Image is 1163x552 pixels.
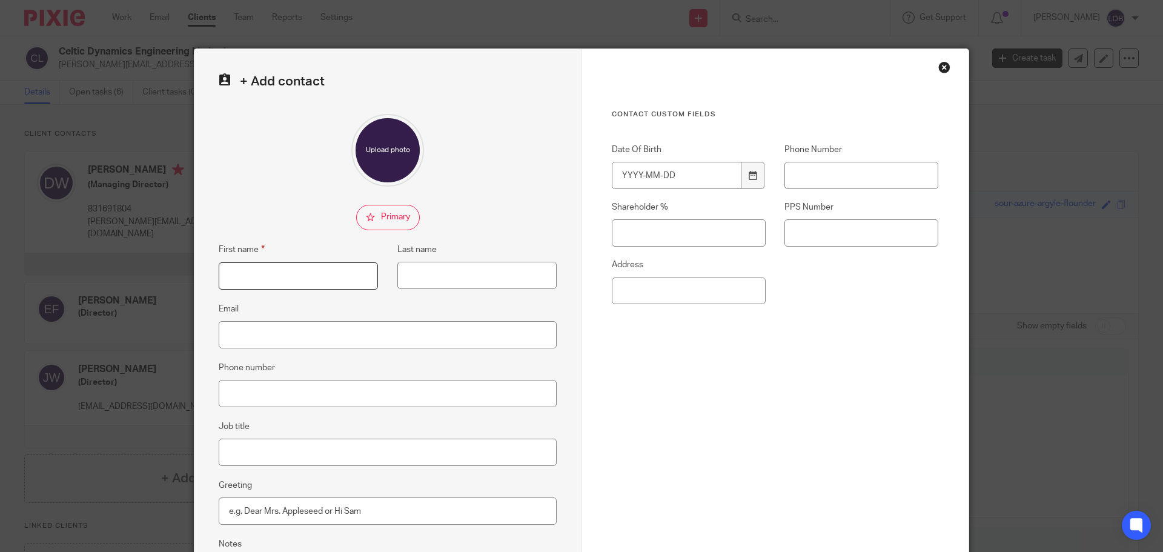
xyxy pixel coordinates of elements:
[784,144,938,156] label: Phone Number
[397,244,437,256] label: Last name
[612,201,766,213] label: Shareholder %
[219,497,557,525] input: e.g. Dear Mrs. Appleseed or Hi Sam
[784,201,938,213] label: PPS Number
[219,421,250,433] label: Job title
[612,162,741,189] input: YYYY-MM-DD
[612,259,766,271] label: Address
[219,303,239,315] label: Email
[219,73,557,90] h2: + Add contact
[938,61,950,73] div: Close this dialog window
[219,538,242,550] label: Notes
[612,144,766,156] label: Date Of Birth
[219,479,252,491] label: Greeting
[219,242,265,256] label: First name
[219,362,275,374] label: Phone number
[612,110,938,119] h3: Contact Custom fields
